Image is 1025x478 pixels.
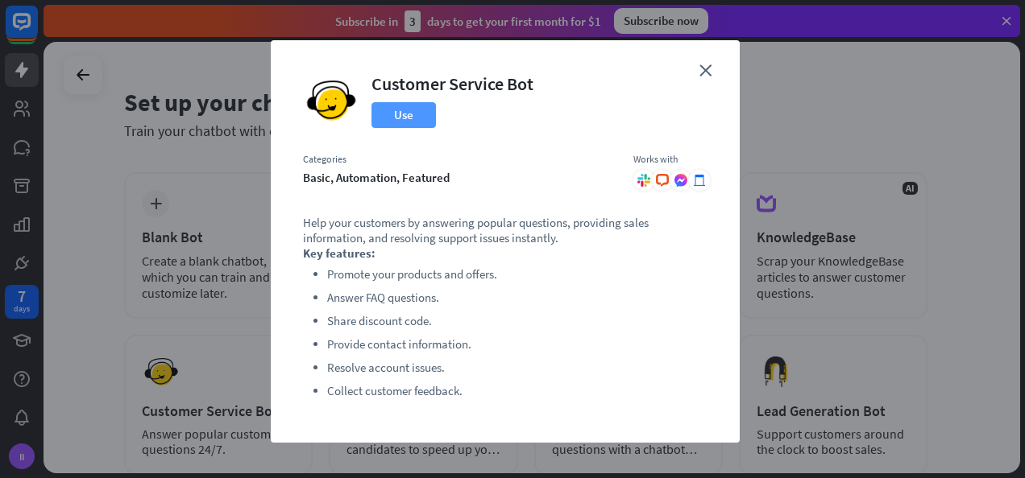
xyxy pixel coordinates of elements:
p: Help your customers by answering popular questions, providing sales information, and resolving su... [303,215,708,245]
li: Collect customer feedback. [327,381,708,401]
li: Resolve account issues. [327,358,708,377]
div: Categories [303,153,617,166]
i: close [699,64,712,76]
li: Provide contact information. [327,335,708,354]
button: Use [371,102,436,128]
li: Share discount code. [327,311,708,331]
div: Works with [633,153,708,166]
img: Customer Service Bot [303,72,359,129]
li: Promote your products and offers. [327,265,708,284]
strong: Key features: [303,245,376,261]
div: basic, automation, featured [303,170,617,185]
button: Open LiveChat chat widget [13,6,61,55]
div: Customer Service Bot [371,72,533,95]
li: Answer FAQ questions. [327,288,708,307]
